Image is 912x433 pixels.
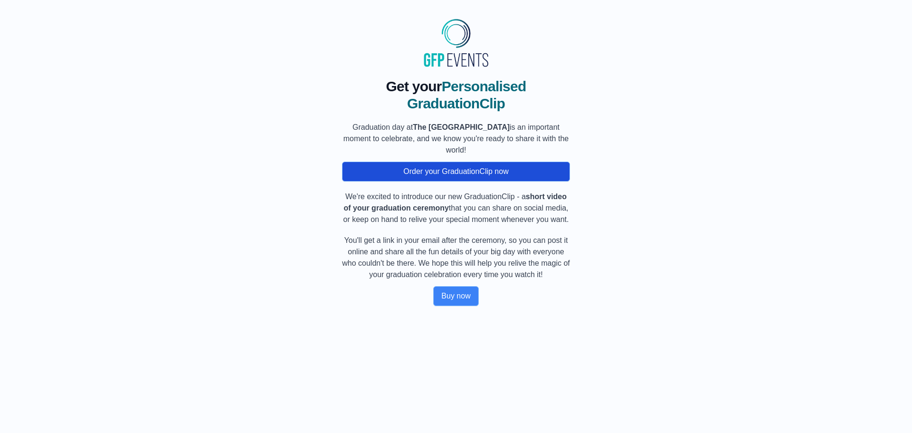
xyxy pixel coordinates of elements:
p: You'll get a link in your email after the ceremony, so you can post it online and share all the f... [342,235,570,280]
img: MyGraduationClip [420,15,492,70]
button: Buy now [433,286,478,306]
button: Order your GraduationClip now [342,162,570,182]
span: Get your [386,78,441,94]
p: We're excited to introduce our new GraduationClip - a that you can share on social media, or keep... [342,191,570,225]
b: The [GEOGRAPHIC_DATA] [413,123,510,131]
span: Personalised GraduationClip [407,78,526,111]
p: Graduation day at is an important moment to celebrate, and we know you're ready to share it with ... [342,122,570,156]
